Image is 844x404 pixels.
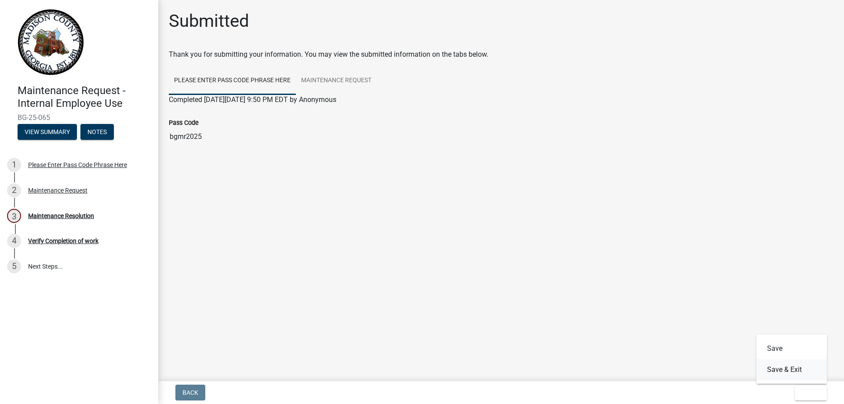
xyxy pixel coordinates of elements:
h4: Maintenance Request - Internal Employee Use [18,84,151,110]
div: Maintenance Request [28,187,87,193]
button: View Summary [18,124,77,140]
h1: Submitted [169,11,249,32]
div: 1 [7,158,21,172]
span: Back [182,389,198,396]
button: Back [175,385,205,400]
div: 3 [7,209,21,223]
button: Save [757,338,827,359]
wm-modal-confirm: Notes [80,129,114,136]
div: 4 [7,234,21,248]
wm-modal-confirm: Summary [18,129,77,136]
div: Please Enter Pass Code Phrase Here [28,162,127,168]
a: Maintenance Request [296,67,377,95]
button: Exit [795,385,827,400]
button: Save & Exit [757,359,827,380]
div: Maintenance Resolution [28,213,94,219]
button: Notes [80,124,114,140]
label: Pass Code [169,120,199,126]
img: Madison County, Georgia [18,9,84,75]
div: 5 [7,259,21,273]
span: Completed [DATE][DATE] 9:50 PM EDT by Anonymous [169,95,336,104]
div: 2 [7,183,21,197]
span: Exit [802,389,815,396]
div: Thank you for submitting your information. You may view the submitted information on the tabs below. [169,49,833,60]
a: Please Enter Pass Code Phrase Here [169,67,296,95]
div: Exit [757,335,827,384]
span: BG-25-065 [18,113,141,122]
div: Verify Completion of work [28,238,98,244]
